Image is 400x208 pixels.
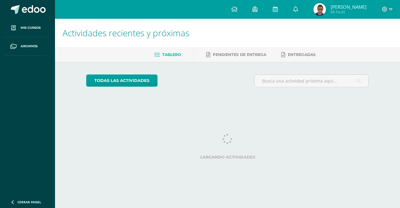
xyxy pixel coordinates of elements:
span: Actividades recientes y próximas [62,27,189,39]
a: Pendientes de entrega [206,50,266,60]
span: Entregadas [288,52,316,57]
span: Cerrar panel [17,200,41,204]
a: Entregadas [281,50,316,60]
span: Pendientes de entrega [213,52,266,57]
a: todas las Actividades [86,74,157,87]
label: Cargando actividades [86,155,369,160]
span: Archivos [21,44,37,49]
span: Mi Perfil [331,9,367,15]
a: Mis cursos [5,19,50,37]
span: [PERSON_NAME] [331,4,367,10]
span: Mis cursos [21,25,41,30]
a: Tablero [154,50,181,60]
img: 00c7f526d998ab68b1e24fcab2106df6.png [313,3,326,16]
input: Busca una actividad próxima aquí... [254,75,369,87]
span: Tablero [162,52,181,57]
a: Archivos [5,37,50,56]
